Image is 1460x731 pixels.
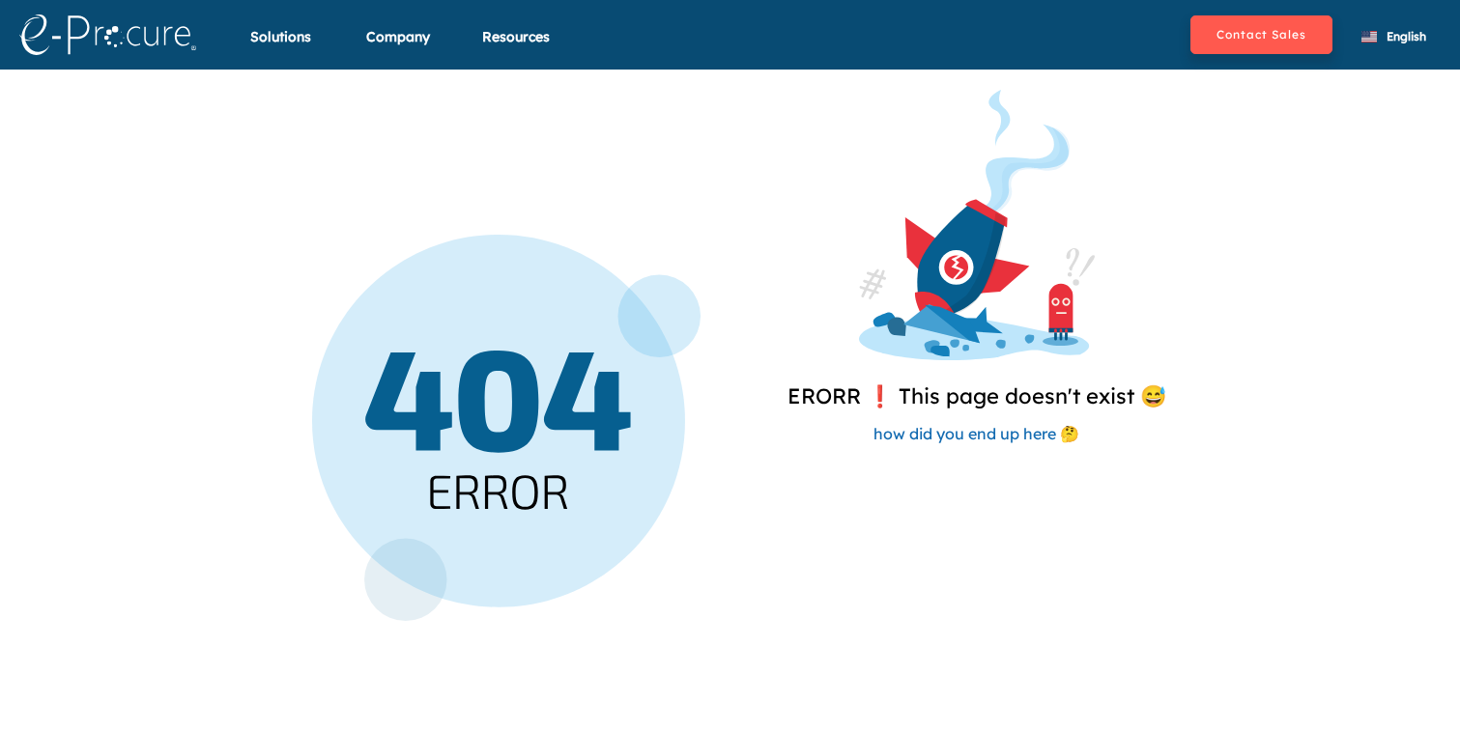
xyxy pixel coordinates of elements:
div: Company [366,27,430,70]
div: Solutions [250,27,311,70]
span: English [1387,29,1426,43]
img: Page Not Exist [859,90,1095,360]
img: Page Not Exist [312,235,701,621]
span: how did you end up here 🤔 [873,424,1079,443]
button: Contact Sales [1190,15,1332,54]
span: ERORR ❗️ This page doesn't exist 😅 [787,382,1166,409]
div: Resources [482,27,550,70]
img: logo [19,14,196,55]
